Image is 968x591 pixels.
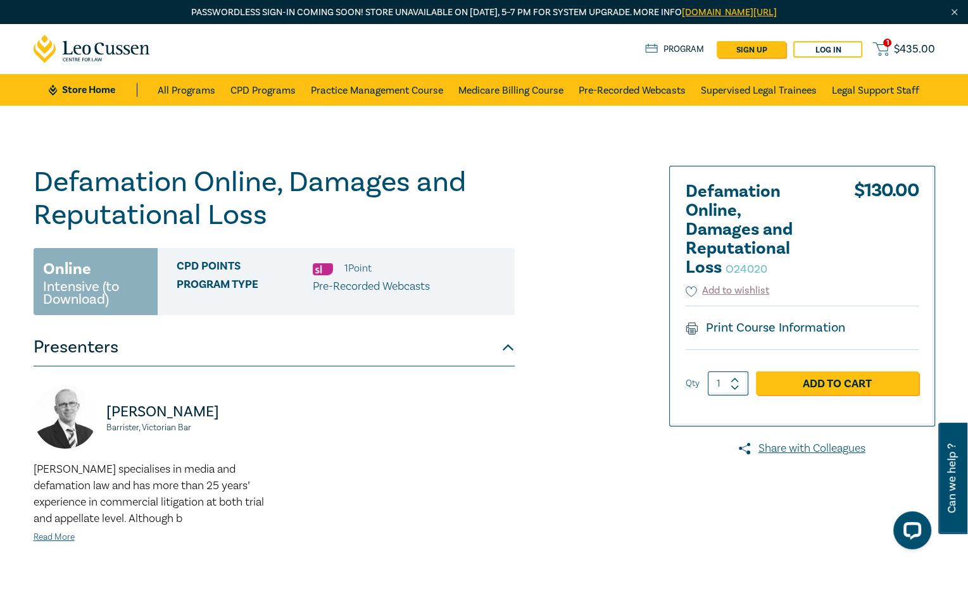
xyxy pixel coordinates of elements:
[832,74,919,106] a: Legal Support Staff
[34,532,75,543] a: Read More
[34,462,264,526] span: [PERSON_NAME] specialises in media and defamation law and has more than 25 years’ experience in c...
[43,280,148,306] small: Intensive (to Download)
[158,74,215,106] a: All Programs
[458,74,563,106] a: Medicare Billing Course
[34,166,515,232] h1: Defamation Online, Damages and Reputational Loss
[726,262,767,277] small: O24020
[793,41,862,58] a: Log in
[34,328,515,366] button: Presenters
[686,320,846,336] a: Print Course Information
[854,182,919,283] div: $ 130.00
[894,42,935,56] span: $ 435.00
[756,371,919,395] a: Add to Cart
[43,258,91,280] h3: Online
[579,74,686,106] a: Pre-Recorded Webcasts
[883,39,891,47] span: 1
[701,74,817,106] a: Supervised Legal Trainees
[313,278,430,295] p: Pre-Recorded Webcasts
[177,278,313,295] span: Program type
[946,430,958,526] span: Can we help ?
[686,182,825,277] h2: Defamation Online, Damages and Reputational Loss
[34,6,935,20] p: Passwordless sign-in coming soon! Store unavailable on [DATE], 5–7 PM for system upgrade. More info
[682,6,777,18] a: [DOMAIN_NAME][URL]
[34,385,97,449] img: https://s3.ap-southeast-2.amazonaws.com/leo-cussen-store-production-content/Contacts/Marcus%20Hoy...
[230,74,296,106] a: CPD Programs
[49,83,137,97] a: Store Home
[106,423,267,432] small: Barrister, Victorian Bar
[177,260,313,277] span: CPD Points
[645,42,704,56] a: Program
[669,440,935,457] a: Share with Colleagues
[106,402,267,422] p: [PERSON_NAME]
[717,41,786,58] a: sign up
[949,7,960,18] img: Close
[313,263,333,275] img: Substantive Law
[344,260,372,277] li: 1 Point
[708,371,748,395] input: 1
[686,376,700,390] label: Qty
[883,506,936,559] iframe: LiveChat chat widget
[311,74,443,106] a: Practice Management Course
[686,283,770,298] button: Add to wishlist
